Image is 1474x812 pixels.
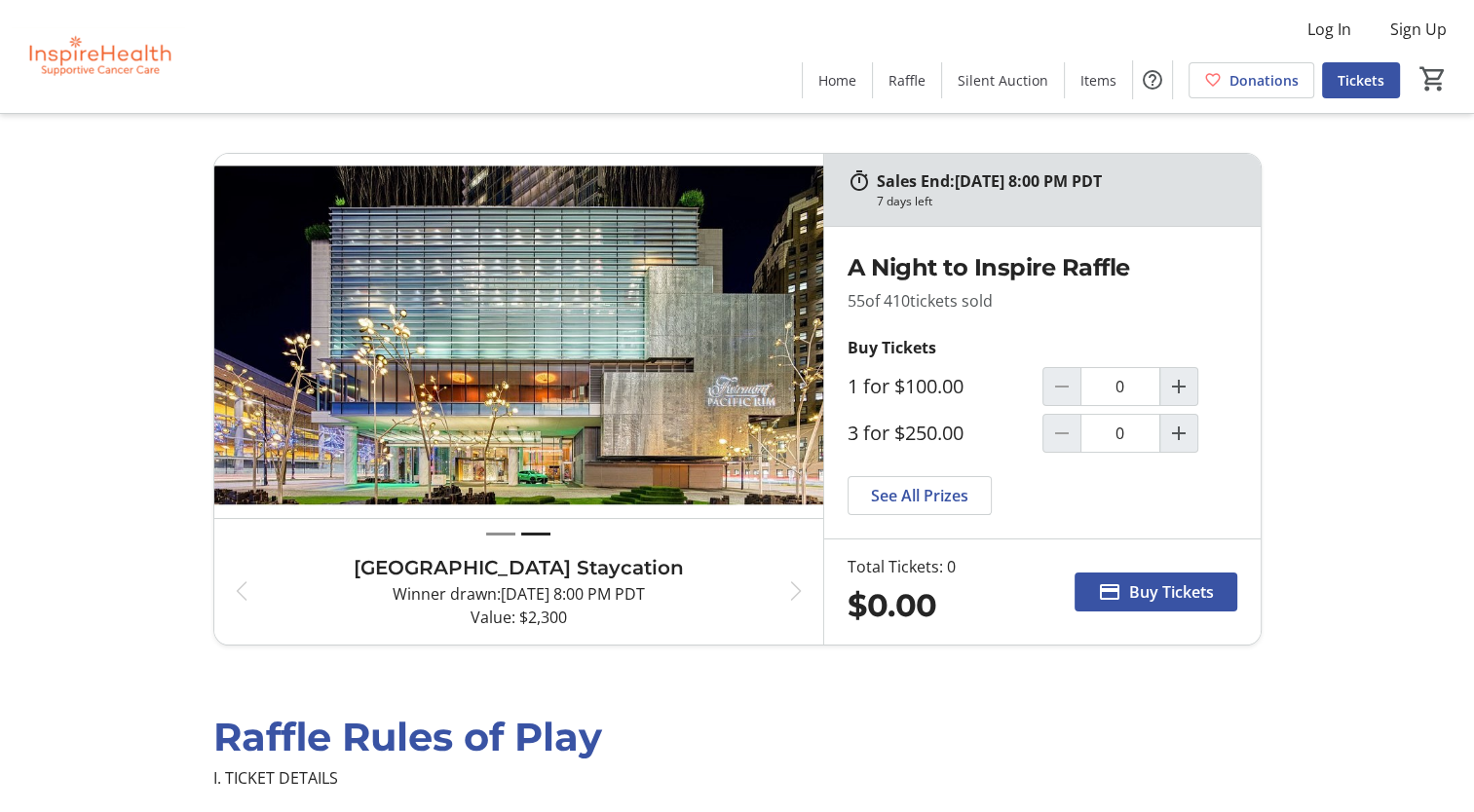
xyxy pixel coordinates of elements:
div: $0.00 [848,582,956,629]
p: 55 tickets sold [848,289,1237,313]
span: Sales End: [877,170,955,192]
h2: A Night to Inspire Raffle [848,250,1237,285]
span: Donations [1229,70,1299,91]
button: Help [1133,60,1172,99]
label: 1 for $100.00 [848,375,964,398]
button: Buy Tickets [1075,572,1237,611]
a: Silent Auction [942,62,1064,98]
label: 3 for $250.00 [848,422,964,445]
span: Silent Auction [958,70,1048,91]
span: Log In [1307,18,1351,41]
p: I. TICKET DETAILS [213,766,1262,790]
a: Tickets [1322,62,1400,98]
button: Cart [1416,61,1451,96]
button: Log In [1292,14,1367,45]
button: Increment by one [1160,415,1197,452]
span: Sign Up [1390,18,1447,41]
img: InspireHealth Supportive Cancer Care's Logo [12,8,185,105]
a: Items [1065,62,1132,98]
a: Raffle [873,62,941,98]
strong: Buy Tickets [848,337,936,358]
span: Items [1080,70,1116,91]
span: [DATE] 8:00 PM PDT [955,170,1102,192]
button: Increment by one [1160,368,1197,405]
button: Draw 1 [486,523,515,545]
span: Tickets [1338,70,1384,91]
span: See All Prizes [871,484,968,507]
button: Draw 2 [521,523,550,545]
a: Home [803,62,872,98]
img: Vancouver Staycation [214,154,824,518]
a: Donations [1189,62,1314,98]
a: See All Prizes [848,476,992,515]
span: Raffle [888,70,926,91]
span: of 410 [865,290,910,312]
button: Sign Up [1375,14,1462,45]
span: Home [818,70,856,91]
div: 7 days left [877,193,932,210]
div: Raffle Rules of Play [213,708,1262,766]
span: Buy Tickets [1129,580,1214,604]
div: Total Tickets: 0 [848,555,956,578]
